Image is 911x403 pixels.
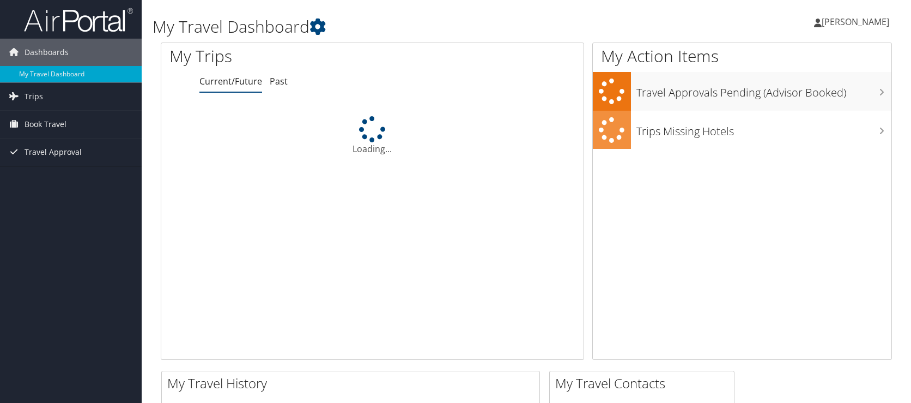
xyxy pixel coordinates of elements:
[593,72,891,111] a: Travel Approvals Pending (Advisor Booked)
[25,139,82,166] span: Travel Approval
[24,7,133,33] img: airportal-logo.png
[169,45,399,68] h1: My Trips
[25,111,66,138] span: Book Travel
[822,16,889,28] span: [PERSON_NAME]
[25,39,69,66] span: Dashboards
[636,118,891,139] h3: Trips Missing Hotels
[270,75,288,87] a: Past
[636,80,891,100] h3: Travel Approvals Pending (Advisor Booked)
[814,5,900,38] a: [PERSON_NAME]
[153,15,651,38] h1: My Travel Dashboard
[555,374,734,393] h2: My Travel Contacts
[199,75,262,87] a: Current/Future
[161,116,584,155] div: Loading...
[593,111,891,149] a: Trips Missing Hotels
[25,83,43,110] span: Trips
[593,45,891,68] h1: My Action Items
[167,374,539,393] h2: My Travel History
